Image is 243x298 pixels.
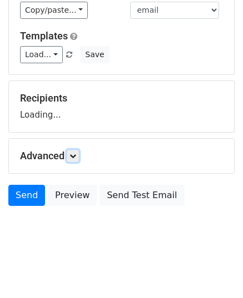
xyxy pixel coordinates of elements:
a: Copy/paste... [20,2,88,19]
div: Loading... [20,92,223,121]
button: Save [80,46,109,63]
h5: Recipients [20,92,223,104]
a: Load... [20,46,63,63]
a: Send [8,185,45,206]
a: Preview [48,185,97,206]
a: Send Test Email [100,185,184,206]
a: Templates [20,30,68,42]
h5: Advanced [20,150,223,162]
